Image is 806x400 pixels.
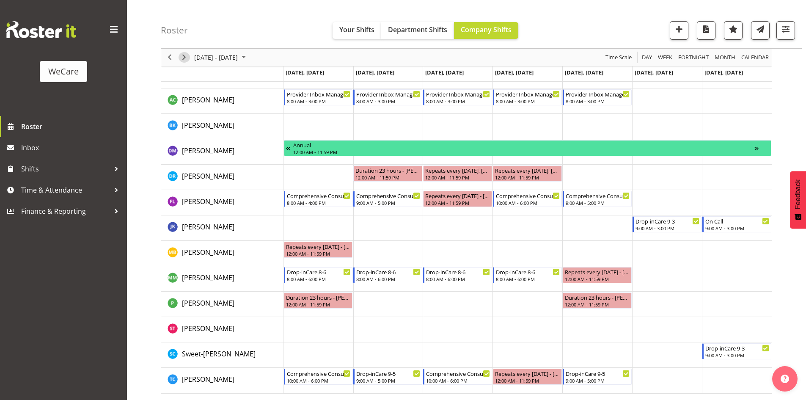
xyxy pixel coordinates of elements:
[495,377,560,384] div: 12:00 AM - 11:59 PM
[161,190,283,215] td: Felize Lacson resource
[182,121,234,130] span: [PERSON_NAME]
[286,242,351,251] div: Repeats every [DATE] - [PERSON_NAME]
[161,114,283,139] td: Brian Ko resource
[284,267,353,283] div: Matthew Mckenzie"s event - Drop-inCare 8-6 Begin From Monday, October 13, 2025 at 8:00:00 AM GMT+...
[6,21,76,38] img: Rosterit website logo
[287,377,351,384] div: 10:00 AM - 6:00 PM
[794,179,802,209] span: Feedback
[287,199,351,206] div: 8:00 AM - 4:00 PM
[635,69,673,76] span: [DATE], [DATE]
[182,349,256,359] span: Sweet-[PERSON_NAME]
[790,171,806,229] button: Feedback - Show survey
[182,323,234,334] a: [PERSON_NAME]
[493,191,562,207] div: Felize Lacson"s event - Comprehensive Consult 10-6 Begin From Thursday, October 16, 2025 at 10:00...
[182,146,234,156] a: [PERSON_NAME]
[461,25,512,34] span: Company Shifts
[704,69,743,76] span: [DATE], [DATE]
[286,250,351,257] div: 12:00 AM - 11:59 PM
[287,268,351,276] div: Drop-inCare 8-6
[781,375,789,383] img: help-xxl-2.png
[161,165,283,190] td: Deepti Raturi resource
[670,21,688,40] button: Add a new shift
[565,293,630,301] div: Duration 23 hours - [PERSON_NAME]
[496,276,560,282] div: 8:00 AM - 6:00 PM
[426,268,490,276] div: Drop-inCare 8-6
[193,52,239,63] span: [DATE] - [DATE]
[182,196,234,207] a: [PERSON_NAME]
[182,324,234,333] span: [PERSON_NAME]
[284,89,353,105] div: Andrew Casburn"s event - Provider Inbox Management Begin From Monday, October 13, 2025 at 8:00:00...
[353,267,422,283] div: Matthew Mckenzie"s event - Drop-inCare 8-6 Begin From Tuesday, October 14, 2025 at 8:00:00 AM GMT...
[496,90,560,98] div: Provider Inbox Management
[21,120,123,133] span: Roster
[182,273,234,282] span: [PERSON_NAME]
[705,352,769,359] div: 9:00 AM - 3:00 PM
[565,69,603,76] span: [DATE], [DATE]
[657,52,674,63] button: Timeline Week
[566,377,630,384] div: 9:00 AM - 5:00 PM
[495,166,560,174] div: Repeats every [DATE], [DATE] - [PERSON_NAME]
[426,90,490,98] div: Provider Inbox Management
[182,222,234,232] span: [PERSON_NAME]
[177,49,191,66] div: next period
[677,52,710,63] button: Fortnight
[161,139,283,165] td: Deepti Mahajan resource
[287,98,351,105] div: 8:00 AM - 3:00 PM
[604,52,633,63] button: Time Scale
[702,343,771,359] div: Sweet-Lin Chan"s event - Drop-inCare 9-3 Begin From Sunday, October 19, 2025 at 9:00:00 AM GMT+13...
[161,368,283,393] td: Torry Cobb resource
[287,369,351,378] div: Comprehensive Consult 10-6
[355,174,420,181] div: 12:00 AM - 11:59 PM
[635,217,699,225] div: Drop-inCare 9-3
[425,199,490,206] div: 12:00 AM - 11:59 PM
[751,21,770,40] button: Send a list of all shifts for the selected filtered period to all rostered employees.
[713,52,737,63] button: Timeline Month
[425,166,490,174] div: Repeats every [DATE], [DATE] - [PERSON_NAME]
[657,52,673,63] span: Week
[493,267,562,283] div: Matthew Mckenzie"s event - Drop-inCare 8-6 Begin From Thursday, October 16, 2025 at 8:00:00 AM GM...
[284,140,771,156] div: Deepti Mahajan"s event - Annual Begin From Tuesday, September 30, 2025 at 12:00:00 AM GMT+13:00 E...
[635,225,699,232] div: 9:00 AM - 3:00 PM
[182,375,234,384] span: [PERSON_NAME]
[356,191,420,200] div: Comprehensive Consult 9-5
[426,98,490,105] div: 8:00 AM - 3:00 PM
[493,89,562,105] div: Andrew Casburn"s event - Provider Inbox Management Begin From Thursday, October 16, 2025 at 8:00:...
[381,22,454,39] button: Department Shifts
[182,120,234,130] a: [PERSON_NAME]
[21,205,110,218] span: Finance & Reporting
[353,191,422,207] div: Felize Lacson"s event - Comprehensive Consult 9-5 Begin From Tuesday, October 14, 2025 at 9:00:00...
[161,266,283,292] td: Matthew Mckenzie resource
[493,369,562,385] div: Torry Cobb"s event - Repeats every thursday - Torry Cobb Begin From Thursday, October 16, 2025 at...
[287,276,351,282] div: 8:00 AM - 6:00 PM
[566,90,630,98] div: Provider Inbox Management
[182,171,234,181] a: [PERSON_NAME]
[563,267,632,283] div: Matthew Mckenzie"s event - Repeats every friday - Matthew Mckenzie Begin From Friday, October 17,...
[641,52,654,63] button: Timeline Day
[495,69,534,76] span: [DATE], [DATE]
[495,174,560,181] div: 12:00 AM - 11:59 PM
[740,52,770,63] button: Month
[776,21,795,40] button: Filter Shifts
[705,344,769,352] div: Drop-inCare 9-3
[182,273,234,283] a: [PERSON_NAME]
[21,163,110,175] span: Shifts
[21,141,123,154] span: Inbox
[677,52,710,63] span: Fortnight
[495,369,560,378] div: Repeats every [DATE] - [PERSON_NAME]
[425,174,490,181] div: 12:00 AM - 11:59 PM
[423,191,492,207] div: Felize Lacson"s event - Repeats every wednesday - Felize Lacson Begin From Wednesday, October 15,...
[182,95,234,105] a: [PERSON_NAME]
[566,369,630,378] div: Drop-inCare 9-5
[333,22,381,39] button: Your Shifts
[353,369,422,385] div: Torry Cobb"s event - Drop-inCare 9-5 Begin From Tuesday, October 14, 2025 at 9:00:00 AM GMT+13:00...
[426,377,490,384] div: 10:00 AM - 6:00 PM
[566,199,630,206] div: 9:00 AM - 5:00 PM
[356,268,420,276] div: Drop-inCare 8-6
[182,248,234,257] span: [PERSON_NAME]
[182,197,234,206] span: [PERSON_NAME]
[356,377,420,384] div: 9:00 AM - 5:00 PM
[286,301,351,308] div: 12:00 AM - 11:59 PM
[563,89,632,105] div: Andrew Casburn"s event - Provider Inbox Management Begin From Friday, October 17, 2025 at 8:00:00...
[353,166,422,182] div: Deepti Raturi"s event - Duration 23 hours - Deepti Raturi Begin From Tuesday, October 14, 2025 at...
